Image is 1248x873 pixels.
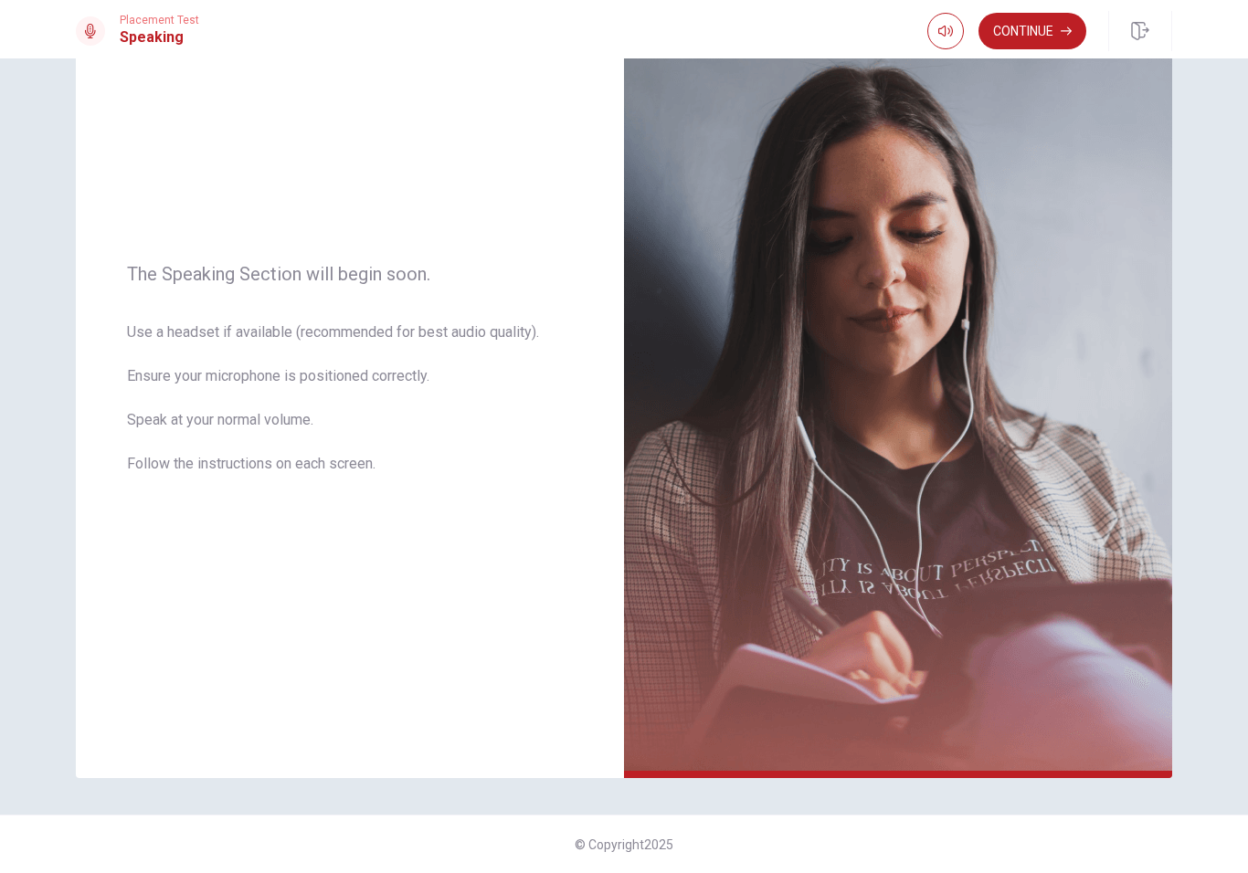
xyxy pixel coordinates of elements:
h1: Speaking [120,26,199,48]
span: Placement Test [120,14,199,26]
span: The Speaking Section will begin soon. [127,263,573,285]
span: © Copyright 2025 [575,837,673,852]
span: Use a headset if available (recommended for best audio quality). Ensure your microphone is positi... [127,321,573,497]
button: Continue [978,13,1086,49]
